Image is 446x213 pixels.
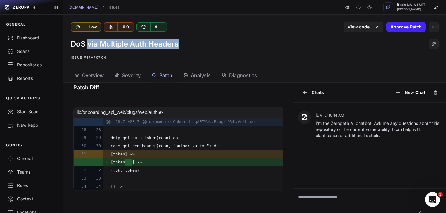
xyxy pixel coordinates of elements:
[77,109,164,116] span: lib/onboarding_api_web/plugs/web/auth.ex
[74,175,88,182] div: 33
[7,122,56,128] div: New Repo
[106,151,108,156] span: -
[74,150,88,158] div: 31
[74,118,223,125] div: @@ -28,7 +28,7 @@ defmodule OnboardingAPIWeb.Plugs.Web.Auth do
[438,192,443,197] span: 1
[101,5,106,9] svg: chevron right,
[316,113,441,118] p: [DATE] 10:14 AM
[7,75,56,81] div: Reports
[111,134,196,142] span: defp get_auth_token(conn) do
[13,5,36,10] span: ZEROPATH
[7,196,56,202] div: Context
[191,72,211,79] span: Analysis
[89,175,103,182] div: 33
[6,143,22,148] p: CONFIG
[7,169,56,175] div: Teams
[391,88,429,97] button: New Chat
[6,22,26,27] p: GENERAL
[344,22,383,32] a: View code
[109,5,119,10] a: Issues
[106,160,108,164] span: +
[397,8,425,11] span: [PERSON_NAME]
[7,182,56,189] div: Rules
[89,142,103,150] div: 30
[89,134,103,141] div: 29
[302,114,307,120] img: Zeropath AI
[7,109,56,115] div: Start Scan
[229,72,257,79] span: Diagnostics
[73,83,283,92] h1: Patch Diff
[89,159,103,166] div: 31
[74,142,88,150] div: 30
[316,120,441,139] p: I'm the Zeropath AI chatbot. Ask me any questions about this repository or the current vulnerabil...
[111,151,196,158] span: [token] ->
[89,183,103,190] div: 34
[71,39,179,49] h1: DoS via Multiple Auth Headers
[82,72,104,79] span: Overview
[74,183,88,190] div: 34
[397,3,425,7] span: [DOMAIN_NAME]
[89,166,103,174] div: 32
[386,22,426,32] button: Approve Patch
[6,96,40,101] p: QUICK ACTIONS
[159,72,172,79] span: Patch
[298,88,328,97] button: Chats
[117,23,134,31] div: 6.9
[74,166,88,174] div: 32
[7,35,56,41] div: Dashboard
[7,62,56,68] div: Repositories
[7,48,56,54] div: Scans
[111,142,196,150] span: case get_req_header(conn, "authorization") do
[425,192,440,207] iframe: Intercom live chat
[74,126,88,133] div: 28
[89,126,103,133] div: 28
[111,159,196,166] span: [token ] ->
[85,23,101,31] div: Low
[71,54,439,61] p: Issue #5faf07c4
[74,134,88,141] div: 29
[68,5,98,10] a: [DOMAIN_NAME]
[111,167,196,174] span: {:ok, token}
[7,155,56,162] div: General
[150,23,162,31] div: 9
[111,183,196,190] span: [] ->
[68,5,119,10] nav: breadcrumb
[2,2,48,12] a: ZEROPATH
[122,72,141,79] span: Severity
[125,159,132,166] ins: | _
